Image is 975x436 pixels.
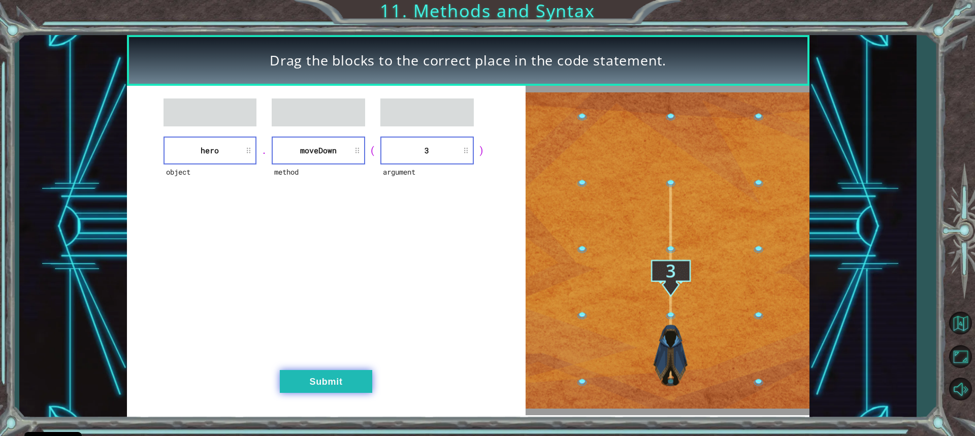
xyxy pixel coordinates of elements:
li: 3 [380,137,474,164]
img: Interactive Art [526,92,809,409]
div: . [256,143,272,157]
span: Drag the blocks to the correct place in the code statement. [270,51,666,70]
button: Mute [946,374,975,404]
div: object [164,164,257,192]
button: Back to Map [946,308,975,338]
li: hero [164,137,257,164]
button: Maximize Browser [946,342,975,371]
div: method [272,164,365,192]
li: moveDown [272,137,365,164]
div: ) [474,143,489,157]
a: Back to Map [946,307,975,340]
button: Submit [280,370,372,393]
div: argument [380,164,474,192]
div: ( [365,143,380,157]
